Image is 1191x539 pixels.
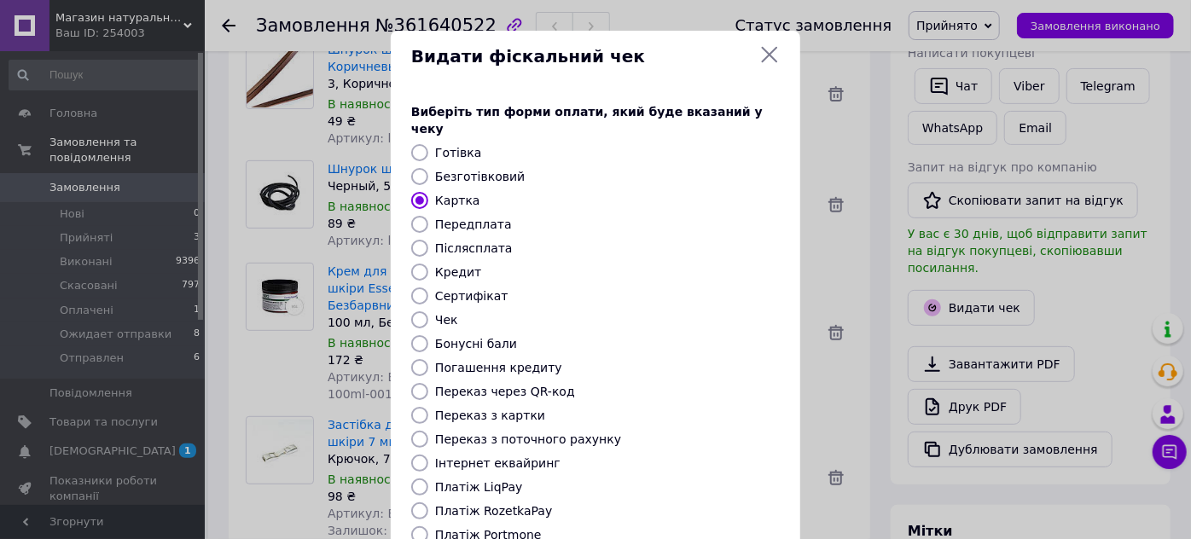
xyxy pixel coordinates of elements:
[411,44,752,69] span: Видати фіскальний чек
[435,146,481,159] label: Готівка
[435,194,480,207] label: Картка
[435,504,552,518] label: Платіж RozetkaPay
[435,170,525,183] label: Безготівковий
[435,361,562,374] label: Погашення кредиту
[411,105,763,136] span: Виберіть тип форми оплати, який буде вказаний у чеку
[435,409,545,422] label: Переказ з картки
[435,432,621,446] label: Переказ з поточного рахунку
[435,313,458,327] label: Чек
[435,480,522,494] label: Платіж LiqPay
[435,241,513,255] label: Післясплата
[435,265,481,279] label: Кредит
[435,385,575,398] label: Переказ через QR-код
[435,289,508,303] label: Сертифікат
[435,456,561,470] label: Інтернет еквайринг
[435,337,517,351] label: Бонусні бали
[435,217,512,231] label: Передплата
